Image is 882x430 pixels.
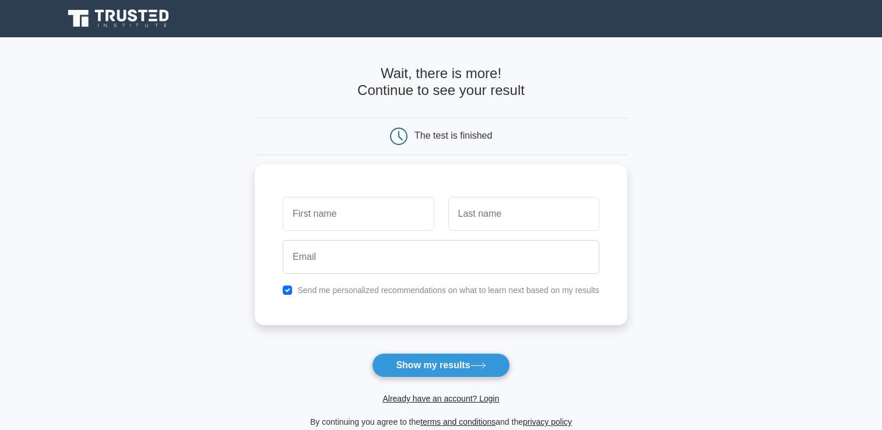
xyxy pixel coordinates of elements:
a: privacy policy [523,417,572,427]
a: Already have an account? Login [382,394,499,403]
button: Show my results [372,353,509,378]
h4: Wait, there is more! Continue to see your result [255,65,627,99]
input: First name [283,197,434,231]
input: Last name [448,197,599,231]
input: Email [283,240,599,274]
a: terms and conditions [420,417,496,427]
div: The test is finished [414,131,492,140]
div: By continuing you agree to the and the [248,415,634,429]
label: Send me personalized recommendations on what to learn next based on my results [297,286,599,295]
